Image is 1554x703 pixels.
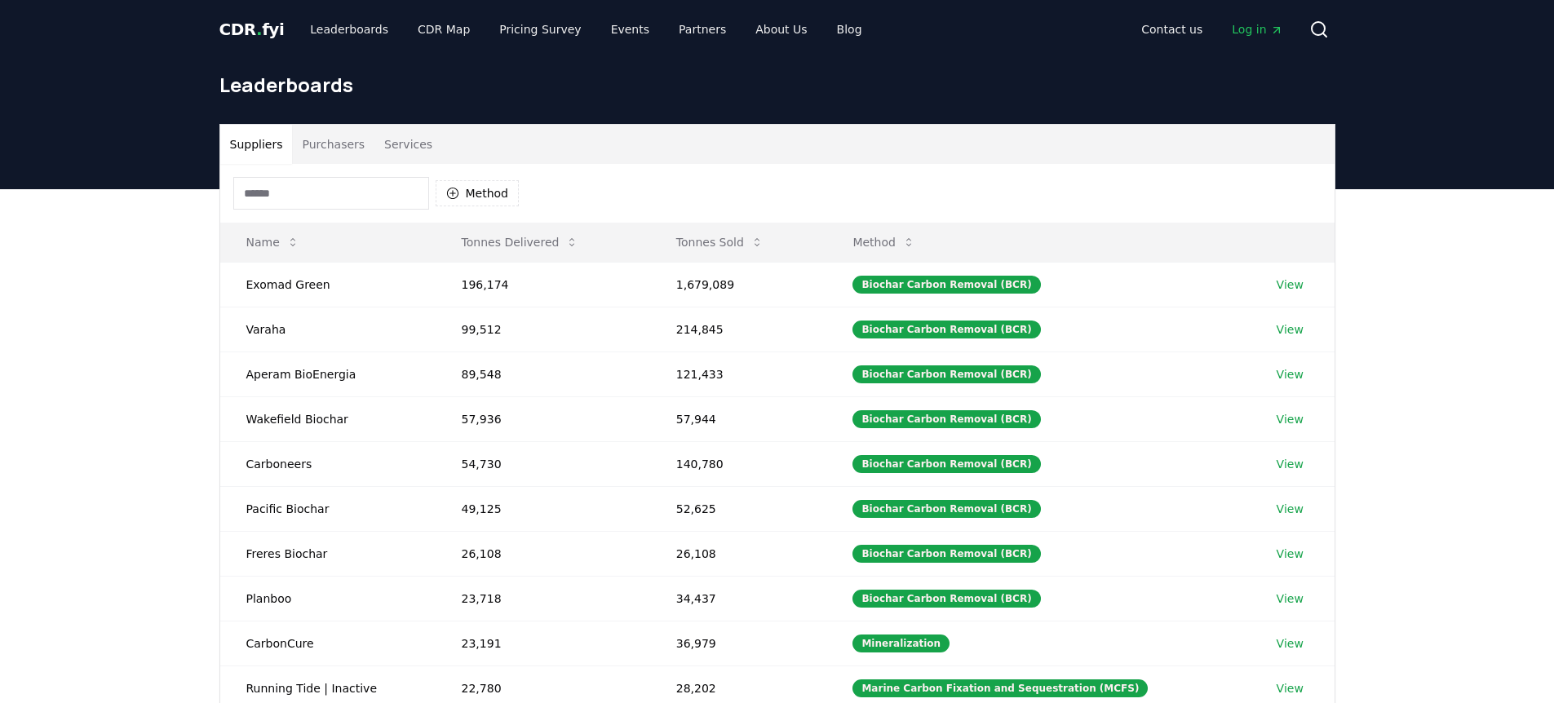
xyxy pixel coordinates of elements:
[256,20,262,39] span: .
[220,441,436,486] td: Carboneers
[666,15,739,44] a: Partners
[852,500,1040,518] div: Biochar Carbon Removal (BCR)
[219,18,285,41] a: CDR.fyi
[1277,276,1304,293] a: View
[449,226,592,259] button: Tonnes Delivered
[1277,411,1304,427] a: View
[1277,590,1304,607] a: View
[220,576,436,621] td: Planboo
[219,20,285,39] span: CDR fyi
[650,351,827,396] td: 121,433
[436,307,650,351] td: 99,512
[220,307,436,351] td: Varaha
[219,72,1335,98] h1: Leaderboards
[1277,680,1304,696] a: View
[1277,321,1304,338] a: View
[650,576,827,621] td: 34,437
[650,486,827,531] td: 52,625
[374,125,442,164] button: Services
[852,679,1148,697] div: Marine Carbon Fixation and Sequestration (MCFS)
[436,531,650,576] td: 26,108
[220,262,436,307] td: Exomad Green
[852,365,1040,383] div: Biochar Carbon Removal (BCR)
[852,410,1040,428] div: Biochar Carbon Removal (BCR)
[436,486,650,531] td: 49,125
[1128,15,1295,44] nav: Main
[436,441,650,486] td: 54,730
[650,262,827,307] td: 1,679,089
[852,455,1040,473] div: Biochar Carbon Removal (BCR)
[650,307,827,351] td: 214,845
[405,15,483,44] a: CDR Map
[220,396,436,441] td: Wakefield Biochar
[1277,366,1304,382] a: View
[436,180,520,206] button: Method
[233,226,312,259] button: Name
[650,441,827,486] td: 140,780
[436,576,650,621] td: 23,718
[436,621,650,665] td: 23,191
[220,351,436,396] td: Aperam BioEnergia
[1232,21,1282,38] span: Log in
[436,396,650,441] td: 57,936
[650,396,827,441] td: 57,944
[852,321,1040,338] div: Biochar Carbon Removal (BCR)
[1277,635,1304,652] a: View
[650,531,827,576] td: 26,108
[663,226,777,259] button: Tonnes Sold
[220,531,436,576] td: Freres Biochar
[220,125,293,164] button: Suppliers
[852,590,1040,608] div: Biochar Carbon Removal (BCR)
[1277,546,1304,562] a: View
[598,15,662,44] a: Events
[297,15,401,44] a: Leaderboards
[436,351,650,396] td: 89,548
[436,262,650,307] td: 196,174
[852,545,1040,563] div: Biochar Carbon Removal (BCR)
[220,621,436,665] td: CarbonCure
[852,276,1040,294] div: Biochar Carbon Removal (BCR)
[292,125,374,164] button: Purchasers
[839,226,928,259] button: Method
[1277,501,1304,517] a: View
[824,15,875,44] a: Blog
[220,486,436,531] td: Pacific Biochar
[297,15,874,44] nav: Main
[486,15,594,44] a: Pricing Survey
[1277,456,1304,472] a: View
[650,621,827,665] td: 36,979
[1128,15,1215,44] a: Contact us
[1219,15,1295,44] a: Log in
[742,15,820,44] a: About Us
[852,634,950,652] div: Mineralization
